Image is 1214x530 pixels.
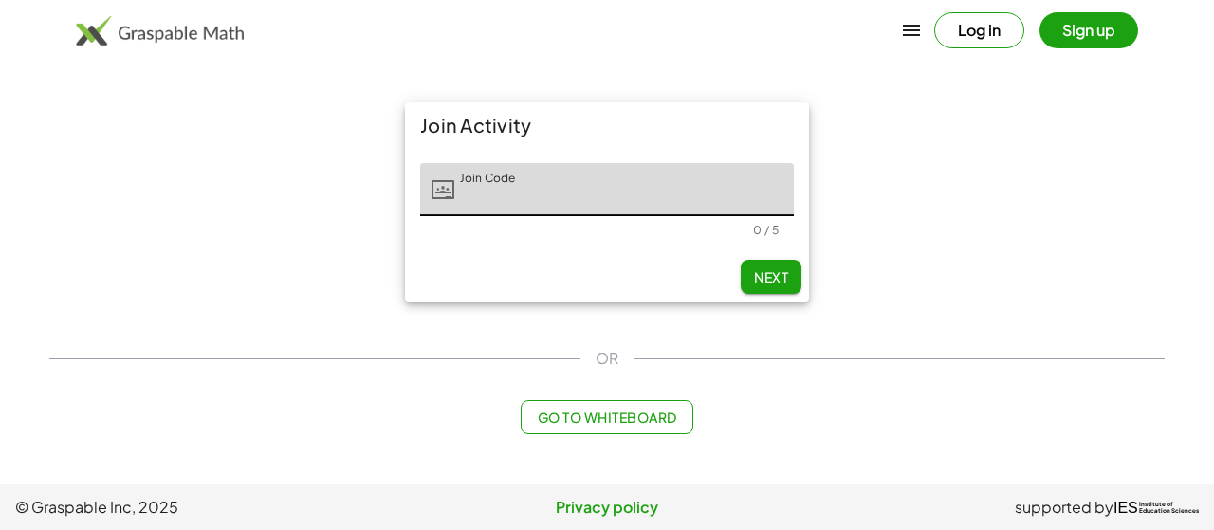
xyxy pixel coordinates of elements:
span: OR [596,347,618,370]
button: Sign up [1039,12,1138,48]
button: Go to Whiteboard [521,400,692,434]
span: supported by [1015,496,1113,519]
div: Join Activity [405,102,809,148]
span: Institute of Education Sciences [1139,502,1199,515]
button: Next [741,260,801,294]
span: Go to Whiteboard [537,409,676,426]
span: IES [1113,499,1138,517]
a: Privacy policy [410,496,804,519]
span: Next [754,268,788,285]
button: Log in [934,12,1024,48]
span: © Graspable Inc, 2025 [15,496,410,519]
a: IESInstitute ofEducation Sciences [1113,496,1199,519]
div: 0 / 5 [753,223,779,237]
